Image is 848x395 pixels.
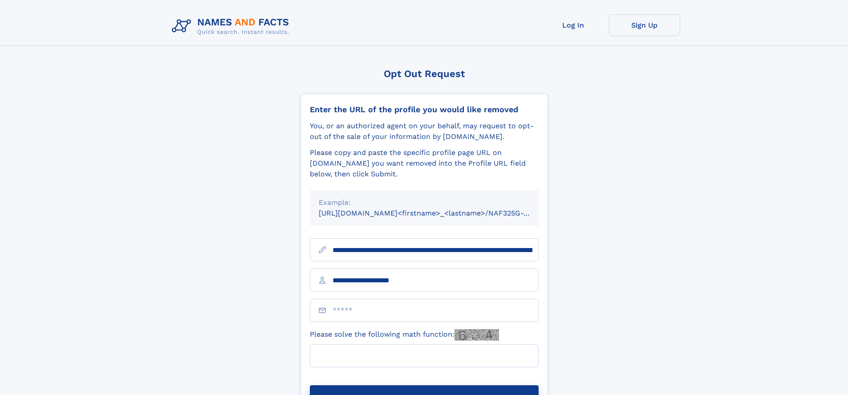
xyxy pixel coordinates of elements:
[310,329,499,341] label: Please solve the following math function:
[300,68,548,79] div: Opt Out Request
[310,147,539,179] div: Please copy and paste the specific profile page URL on [DOMAIN_NAME] you want removed into the Pr...
[310,105,539,114] div: Enter the URL of the profile you would like removed
[538,14,609,36] a: Log In
[609,14,680,36] a: Sign Up
[319,209,556,217] small: [URL][DOMAIN_NAME]<firstname>_<lastname>/NAF325G-xxxxxxxx
[319,197,530,208] div: Example:
[310,121,539,142] div: You, or an authorized agent on your behalf, may request to opt-out of the sale of your informatio...
[168,14,296,38] img: Logo Names and Facts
